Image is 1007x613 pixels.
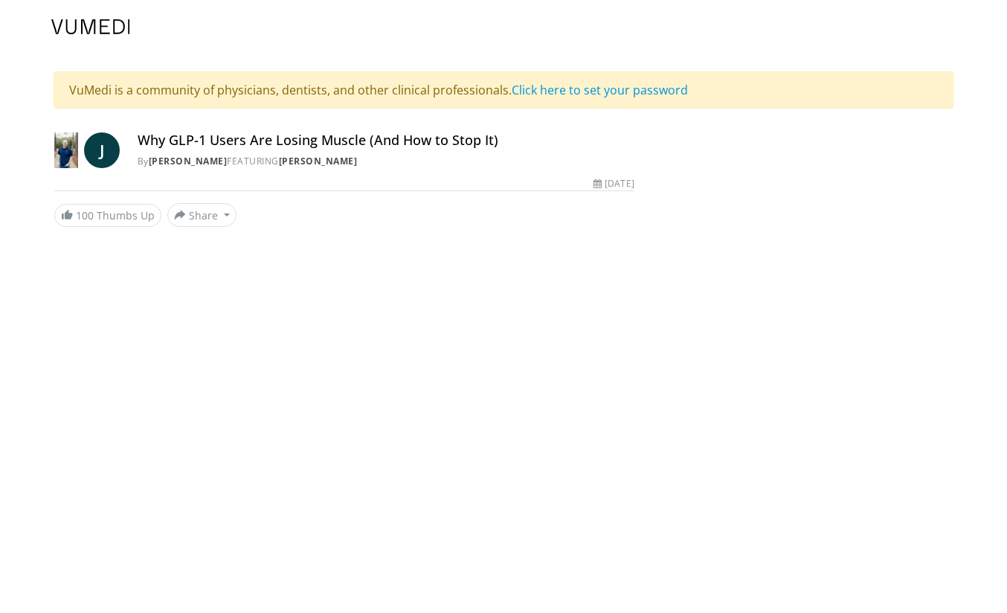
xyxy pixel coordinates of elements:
[54,204,161,227] a: 100 Thumbs Up
[512,82,688,98] a: Click here to set your password
[167,203,237,227] button: Share
[138,155,634,168] div: By FEATURING
[593,177,634,190] div: [DATE]
[279,155,358,167] a: [PERSON_NAME]
[54,71,953,109] div: VuMedi is a community of physicians, dentists, and other clinical professionals.
[138,132,634,149] h4: Why GLP-1 Users Are Losing Muscle (And How to Stop It)
[51,19,130,34] img: VuMedi Logo
[149,155,228,167] a: [PERSON_NAME]
[84,132,120,168] a: J
[76,208,94,222] span: 100
[54,132,78,168] img: Dr. Jordan Rennicke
